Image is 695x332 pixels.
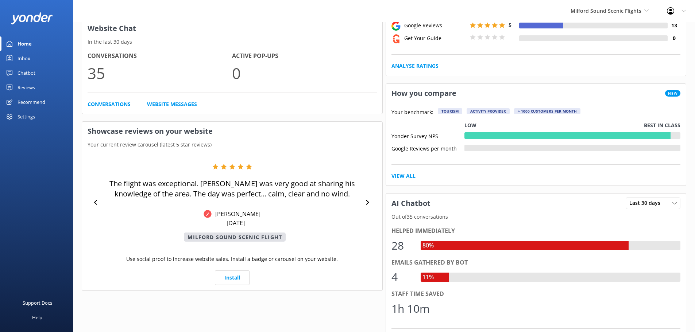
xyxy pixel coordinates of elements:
[126,255,338,263] p: Use social proof to increase website sales. Install a badge or carousel on your website.
[88,100,131,108] a: Conversations
[391,145,464,151] div: Google Reviews per month
[629,199,665,207] span: Last 30 days
[464,121,476,129] p: Low
[204,210,212,218] img: Yonder
[212,210,260,218] p: [PERSON_NAME]
[102,179,362,199] p: The flight was exceptional. [PERSON_NAME] was very good at sharing his knowledge of the area. The...
[467,108,510,114] div: Activity Provider
[665,90,680,97] span: New
[402,34,468,42] div: Get Your Guide
[82,19,382,38] h3: Website Chat
[232,61,377,85] p: 0
[227,219,245,227] p: [DATE]
[668,22,680,30] h4: 13
[18,36,32,51] div: Home
[514,108,580,114] div: > 1000 customers per month
[82,38,382,46] p: In the last 30 days
[644,121,680,129] p: Best in class
[571,7,641,14] span: Milford Sound Scenic Flights
[391,300,430,317] div: 1h 10m
[18,109,35,124] div: Settings
[421,241,436,250] div: 80%
[386,194,436,213] h3: AI Chatbot
[82,122,382,141] h3: Showcase reviews on your website
[391,258,681,267] div: Emails gathered by bot
[391,237,413,254] div: 28
[402,22,468,30] div: Google Reviews
[386,84,462,103] h3: How you compare
[18,66,35,80] div: Chatbot
[421,273,436,282] div: 11%
[391,226,681,236] div: Helped immediately
[668,34,680,42] h4: 0
[215,270,250,285] a: Install
[391,289,681,299] div: Staff time saved
[88,51,232,61] h4: Conversations
[23,296,52,310] div: Support Docs
[11,12,53,24] img: yonder-white-logo.png
[232,51,377,61] h4: Active Pop-ups
[18,80,35,95] div: Reviews
[184,233,286,242] p: Milford Sound Scenic Flight
[391,268,413,286] div: 4
[509,22,511,28] span: 5
[391,108,433,117] p: Your benchmark:
[88,61,232,85] p: 35
[391,62,439,70] a: Analyse Ratings
[391,172,416,180] a: View All
[32,310,42,325] div: Help
[391,132,464,139] div: Yonder Survey NPS
[438,108,462,114] div: Tourism
[82,141,382,149] p: Your current review carousel (latest 5 star reviews)
[18,95,45,109] div: Recommend
[386,213,686,221] p: Out of 35 conversations
[147,100,197,108] a: Website Messages
[18,51,30,66] div: Inbox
